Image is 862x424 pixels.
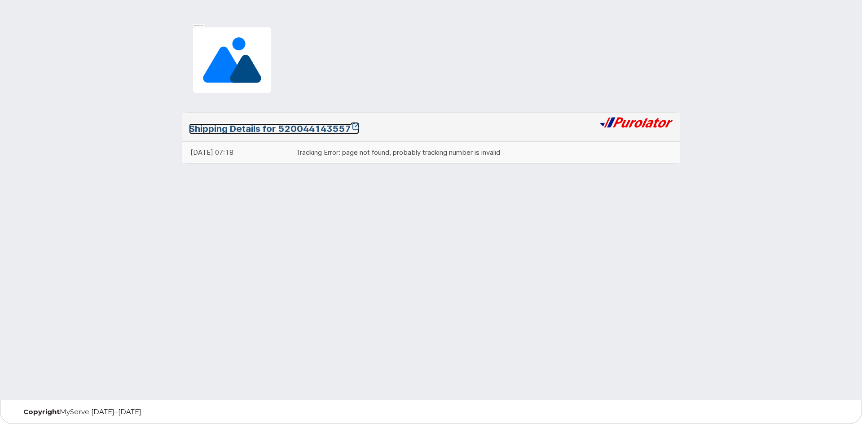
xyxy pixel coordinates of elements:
[17,408,293,415] div: MyServe [DATE]–[DATE]
[182,142,288,162] td: [DATE] 07:18
[189,123,359,134] a: Shipping Details for 520044143557
[189,23,275,97] img: Image placeholder
[599,117,673,128] img: purolator-9dc0d6913a5419968391dc55414bb4d415dd17fc9089aa56d78149fa0af40473.png
[23,407,60,416] strong: Copyright
[288,142,680,162] td: Tracking Error: page not found, probably tracking number is invalid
